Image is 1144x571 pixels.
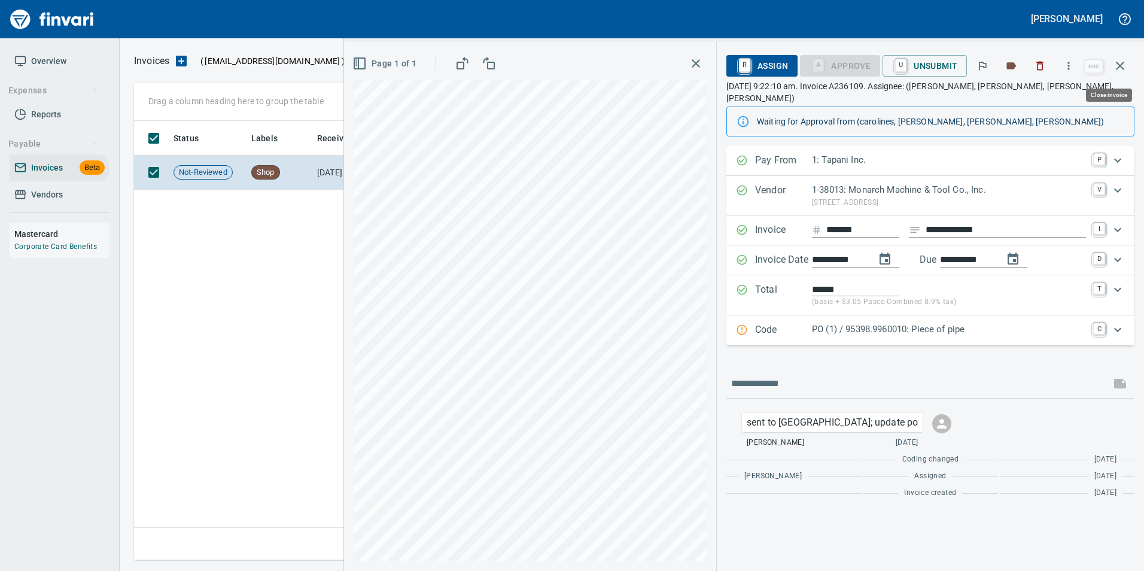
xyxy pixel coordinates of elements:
a: U [895,59,906,72]
button: UUnsubmit [883,55,967,77]
div: Waiting for Approval from (carolines, [PERSON_NAME], [PERSON_NAME], [PERSON_NAME]) [757,111,1124,132]
button: Flag [969,53,996,79]
div: Expand [726,245,1134,275]
a: V [1093,183,1105,195]
div: Click for options [742,413,923,432]
a: InvoicesBeta [10,154,109,181]
a: I [1093,223,1105,235]
img: Finvari [7,5,97,34]
span: Invoice created [904,487,956,499]
a: Vendors [10,181,109,208]
span: Reports [31,107,61,122]
button: Payable [4,133,104,155]
a: D [1093,253,1105,265]
button: change date [871,245,899,274]
span: This records your message into the invoice and notifies anyone mentioned [1106,369,1134,398]
span: Received [317,131,353,145]
button: RAssign [726,55,798,77]
span: [EMAIL_ADDRESS][DOMAIN_NAME] [203,55,341,67]
p: Invoices [134,54,169,68]
a: Corporate Card Benefits [14,242,97,251]
h6: Mastercard [14,227,109,241]
button: Page 1 of 1 [350,53,421,75]
span: Status [174,131,214,145]
span: Vendors [31,187,63,202]
a: Reports [10,101,109,128]
div: Expand [726,315,1134,345]
span: Labels [251,131,278,145]
span: Payable [8,136,99,151]
span: Received [317,131,369,145]
span: [PERSON_NAME] [744,470,802,482]
p: Invoice Date [755,253,812,268]
button: More [1055,53,1082,79]
div: Expand [726,275,1134,315]
p: Pay From [755,153,812,169]
a: T [1093,283,1105,294]
h5: [PERSON_NAME] [1031,13,1103,25]
p: sent to [GEOGRAPHIC_DATA]; update po [747,415,918,430]
button: [PERSON_NAME] [1028,10,1106,28]
span: Unsubmit [892,56,957,76]
svg: Invoice description [909,224,921,236]
a: esc [1085,60,1103,73]
span: Not-Reviewed [174,167,232,178]
div: Expand [726,176,1134,215]
span: [DATE] [896,437,918,449]
p: (basis + $3.05 Pasco Combined 8.9% tax) [812,296,1086,308]
span: [DATE] [1094,454,1116,466]
span: [DATE] [1094,470,1116,482]
svg: Invoice number [812,223,822,237]
p: Due [920,253,976,267]
span: Page 1 of 1 [355,56,416,71]
span: Expenses [8,83,99,98]
p: Invoice [755,223,812,238]
button: Expenses [4,80,104,102]
p: 1: Tapani Inc. [812,153,1086,167]
p: [STREET_ADDRESS] [812,197,1086,209]
button: change due date [999,245,1027,274]
p: Vendor [755,183,812,208]
p: Total [755,283,812,308]
button: Labels [998,53,1024,79]
span: Beta [80,161,105,175]
button: Upload an Invoice [169,54,193,68]
div: Expand [726,215,1134,245]
a: P [1093,153,1105,165]
span: Assigned [914,470,946,482]
p: PO (1) / 95398.9960010: Piece of pipe [812,323,1086,336]
span: Status [174,131,199,145]
div: Expand [726,146,1134,176]
p: Code [755,323,812,338]
a: C [1093,323,1105,335]
span: Shop [252,167,279,178]
span: Coding changed [902,454,959,466]
a: Overview [10,48,109,75]
p: [DATE] 9:22:10 am. Invoice A236109. Assignee: ([PERSON_NAME], [PERSON_NAME], [PERSON_NAME], [PERS... [726,80,1134,104]
span: Invoices [31,160,63,175]
p: Drag a column heading here to group the table [148,95,324,107]
span: [PERSON_NAME] [747,437,804,449]
nav: breadcrumb [134,54,169,68]
a: R [739,59,750,72]
span: Overview [31,54,66,69]
p: 1-38013: Monarch Machine & Tool Co., Inc. [812,183,1086,197]
p: ( ) [193,55,345,67]
button: Discard [1027,53,1053,79]
td: [DATE] [312,156,378,190]
span: [DATE] [1094,487,1116,499]
span: Labels [251,131,293,145]
span: Assign [736,56,788,76]
div: Purchase Order Item required [800,60,880,70]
